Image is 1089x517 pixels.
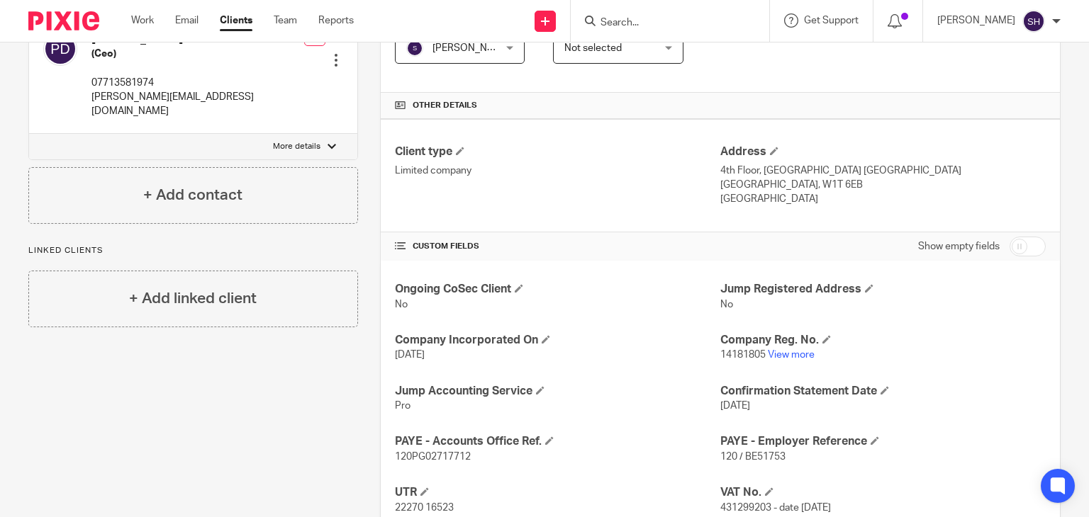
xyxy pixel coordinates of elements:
p: Limited company [395,164,720,178]
input: Search [599,17,727,30]
h4: UTR [395,485,720,500]
h4: Client type [395,144,720,159]
a: View more [768,350,815,360]
span: No [720,300,733,309]
h4: Confirmation Statement Date [720,384,1046,399]
span: Other details [413,100,477,111]
span: [DATE] [395,350,425,360]
h4: Company Incorporated On [395,333,720,348]
p: 4th Floor, [GEOGRAPHIC_DATA] [GEOGRAPHIC_DATA] [720,164,1046,178]
p: [GEOGRAPHIC_DATA], W1T 6EB [720,178,1046,192]
img: svg%3E [43,32,77,66]
span: [DATE] [720,401,750,411]
h4: Jump Registered Address [720,282,1046,297]
a: Work [131,13,154,28]
p: [PERSON_NAME] [937,13,1015,28]
label: Show empty fields [918,239,1000,254]
a: Clients [220,13,252,28]
span: Pro [395,401,411,411]
h4: Ongoing CoSec Client [395,282,720,297]
h4: + Add linked client [129,288,257,309]
span: 120PG02717712 [395,452,471,462]
span: 14181805 [720,350,766,360]
a: Reports [318,13,354,28]
img: Pixie [28,11,99,30]
h4: PAYE - Employer Reference [720,434,1046,449]
span: [PERSON_NAME] B [432,43,519,53]
span: 22270 16523 [395,503,454,513]
h4: Address [720,144,1046,159]
h4: CUSTOM FIELDS [395,241,720,252]
p: Linked clients [28,245,358,256]
p: 07713581974 [91,76,304,90]
span: 431299203 - date [DATE] [720,503,831,513]
span: Not selected [564,43,622,53]
h4: VAT No. [720,485,1046,500]
span: 120 / BE51753 [720,452,786,462]
span: Get Support [804,16,859,25]
p: [PERSON_NAME][EMAIL_ADDRESS][DOMAIN_NAME] [91,90,304,119]
h4: PAYE - Accounts Office Ref. [395,434,720,449]
h4: + Add contact [143,184,242,206]
h5: (Ceo) [91,47,304,61]
a: Team [274,13,297,28]
img: svg%3E [406,40,423,57]
h4: Company Reg. No. [720,333,1046,348]
p: More details [273,141,320,152]
span: No [395,300,408,309]
img: svg%3E [1022,10,1045,33]
p: [GEOGRAPHIC_DATA] [720,192,1046,206]
h4: Jump Accounting Service [395,384,720,399]
a: Email [175,13,199,28]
